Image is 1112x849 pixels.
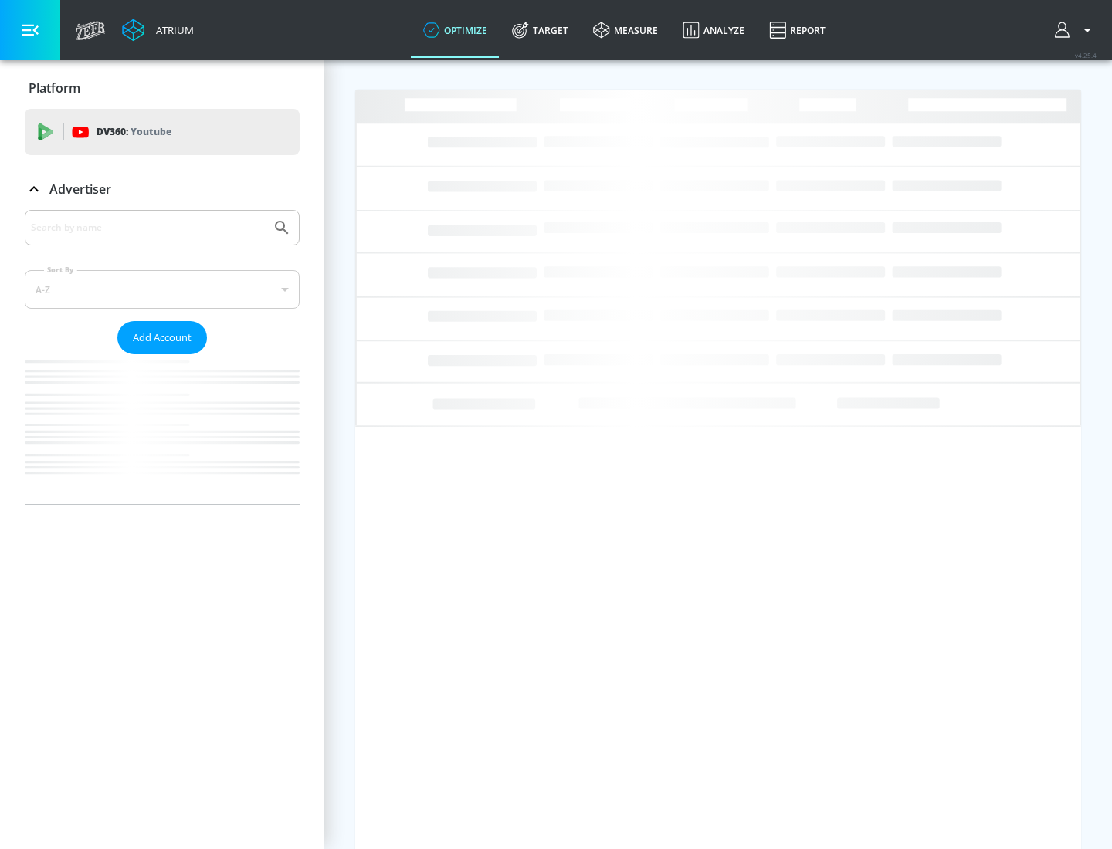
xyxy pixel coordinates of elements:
span: v 4.25.4 [1075,51,1097,59]
p: Advertiser [49,181,111,198]
a: optimize [411,2,500,58]
label: Sort By [44,265,77,275]
a: Analyze [670,2,757,58]
div: Platform [25,66,300,110]
a: Target [500,2,581,58]
p: DV360: [97,123,171,140]
a: Report [757,2,838,58]
button: Add Account [117,321,207,354]
nav: list of Advertiser [25,354,300,504]
div: Advertiser [25,167,300,211]
div: A-Z [25,270,300,309]
div: Advertiser [25,210,300,504]
a: Atrium [122,19,194,42]
p: Youtube [131,123,171,140]
div: Atrium [150,23,194,37]
span: Add Account [133,329,192,347]
input: Search by name [31,218,265,238]
a: measure [581,2,670,58]
div: DV360: Youtube [25,109,300,155]
p: Platform [29,79,80,96]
